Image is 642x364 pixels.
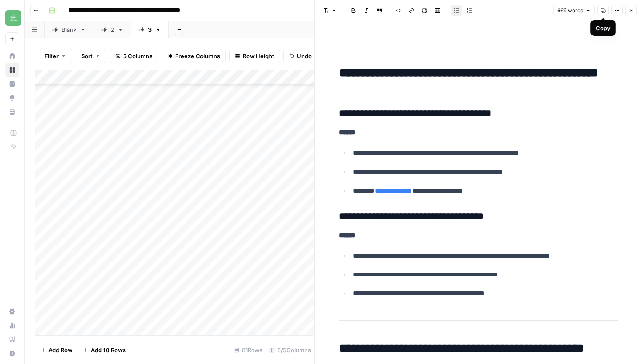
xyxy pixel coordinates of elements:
a: Usage [5,318,19,332]
a: Browse [5,63,19,77]
a: Settings [5,304,19,318]
span: Add Row [48,346,72,354]
button: 669 words [553,5,595,16]
div: Blank [62,25,76,34]
button: Add Row [35,343,78,357]
a: Opportunities [5,91,19,105]
a: 2 [93,21,131,38]
a: Home [5,49,19,63]
div: 5/5 Columns [266,343,314,357]
button: Row Height [229,49,280,63]
img: Distru Logo [5,10,21,26]
button: Sort [76,49,106,63]
div: 2 [110,25,114,34]
span: 669 words [557,7,583,14]
div: Copy [596,24,611,32]
div: 3 [148,25,152,34]
span: Filter [45,52,59,60]
a: Blank [45,21,93,38]
span: Row Height [243,52,274,60]
button: 5 Columns [110,49,158,63]
span: Undo [297,52,312,60]
span: Add 10 Rows [91,346,126,354]
button: Freeze Columns [162,49,226,63]
div: 81 Rows [231,343,266,357]
a: Insights [5,77,19,91]
span: Freeze Columns [175,52,220,60]
a: Learning Hub [5,332,19,346]
button: Help + Support [5,346,19,360]
button: Add 10 Rows [78,343,131,357]
a: 3 [131,21,169,38]
button: Undo [283,49,318,63]
span: 5 Columns [123,52,152,60]
a: Your Data [5,105,19,119]
button: Workspace: Distru [5,7,19,29]
span: Sort [81,52,93,60]
button: Filter [39,49,72,63]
